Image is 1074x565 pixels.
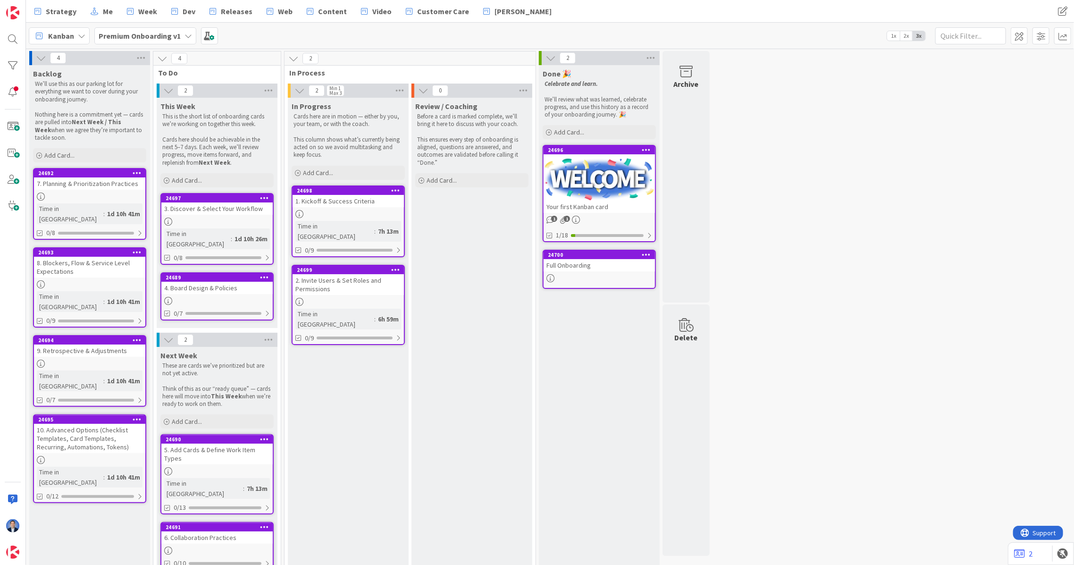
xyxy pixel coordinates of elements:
p: These are cards we’ve prioritized but are not yet active. [162,362,272,378]
a: Customer Care [400,3,475,20]
a: Me [85,3,118,20]
span: 0/13 [174,503,186,513]
div: 24699 [293,266,404,274]
span: 2 [560,52,576,64]
a: [PERSON_NAME] [478,3,557,20]
span: 2x [900,31,913,41]
a: Content [301,3,352,20]
div: Delete [675,332,698,343]
span: 0/12 [46,491,59,501]
span: In Process [289,68,524,77]
p: Nothing here is a commitment yet — cards are pulled into when we agree they’re important to tackl... [35,111,144,142]
span: : [103,376,105,386]
div: Full Onboarding [544,259,655,271]
a: Dev [166,3,201,20]
span: Content [318,6,347,17]
span: 1 [551,216,557,222]
div: 2. Invite Users & Set Roles and Permissions [293,274,404,295]
div: Your first Kanban card [544,201,655,213]
div: 7h 13m [376,226,401,236]
div: 1d 10h 41m [105,472,143,482]
span: 1/18 [556,230,568,240]
a: Web [261,3,298,20]
div: 1. Kickoff & Success Criteria [293,195,404,207]
div: 24700 [548,252,655,258]
div: 24694 [34,336,145,345]
span: Add Card... [44,151,75,160]
strong: This Week [211,392,242,400]
div: Min 1 [329,86,341,91]
span: 0/9 [46,316,55,326]
span: : [103,296,105,307]
div: 24692 [38,170,145,177]
a: 2 [1014,548,1032,559]
span: Add Card... [172,176,202,185]
span: 4 [171,53,187,64]
input: Quick Filter... [935,27,1006,44]
span: Done 🎉 [543,69,571,78]
div: 24696 [544,146,655,154]
span: : [374,226,376,236]
div: 246981. Kickoff & Success Criteria [293,186,404,207]
div: Time in [GEOGRAPHIC_DATA] [164,228,231,249]
div: 10. Advanced Options (Checklist Templates, Card Templates, Recurring, Automations, Tokens) [34,424,145,453]
div: 24693 [34,248,145,257]
div: 246894. Board Design & Policies [161,273,273,294]
span: : [103,472,105,482]
div: 9. Retrospective & Adjustments [34,345,145,357]
div: 246973. Discover & Select Your Workflow [161,194,273,215]
span: Strategy [46,6,76,17]
span: 1x [887,31,900,41]
span: Next Week [160,351,197,360]
span: [PERSON_NAME] [495,6,552,17]
span: : [103,209,105,219]
div: 246938. Blockers, Flow & Service Level Expectations [34,248,145,278]
span: In Progress [292,101,331,111]
img: avatar [6,546,19,559]
img: DP [6,519,19,532]
div: 24689 [166,274,273,281]
span: 0/8 [174,253,183,263]
div: 1d 10h 41m [105,209,143,219]
span: 0/9 [305,245,314,255]
span: Week [138,6,157,17]
div: Time in [GEOGRAPHIC_DATA] [164,478,243,499]
span: 2 [309,85,325,96]
span: Support [20,1,43,13]
span: Add Card... [172,417,202,426]
span: 3x [913,31,925,41]
div: Time in [GEOGRAPHIC_DATA] [295,221,374,242]
p: Cards here are in motion — either by you, your team, or with the coach. [294,113,403,128]
div: 5. Add Cards & Define Work Item Types [161,444,273,464]
span: Add Card... [427,176,457,185]
div: Time in [GEOGRAPHIC_DATA] [37,291,103,312]
span: Me [103,6,113,17]
div: 24698 [293,186,404,195]
div: 24691 [166,524,273,531]
em: Celebrate and learn. [545,80,598,88]
p: We’ll review what was learned, celebrate progress, and use this history as a record of your onboa... [545,96,654,119]
div: 1d 10h 26m [232,234,270,244]
span: Dev [183,6,195,17]
div: 246916. Collaboration Practices [161,523,273,544]
span: 0/8 [46,228,55,238]
div: 24693 [38,249,145,256]
div: 24692 [34,169,145,177]
div: 24696 [548,147,655,153]
div: 24695 [34,415,145,424]
div: 246927. Planning & Prioritization Practices [34,169,145,190]
span: Backlog [33,69,62,78]
div: 8. Blockers, Flow & Service Level Expectations [34,257,145,278]
div: 24697 [166,195,273,202]
div: Time in [GEOGRAPHIC_DATA] [37,371,103,391]
div: 24689 [161,273,273,282]
div: Time in [GEOGRAPHIC_DATA] [295,309,374,329]
div: 6h 59m [376,314,401,324]
span: Web [278,6,293,17]
span: 4 [50,52,66,64]
span: 2 [177,334,193,346]
img: Visit kanbanzone.com [6,6,19,19]
div: 4. Board Design & Policies [161,282,273,294]
div: Max 3 [329,91,342,95]
span: Video [372,6,392,17]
